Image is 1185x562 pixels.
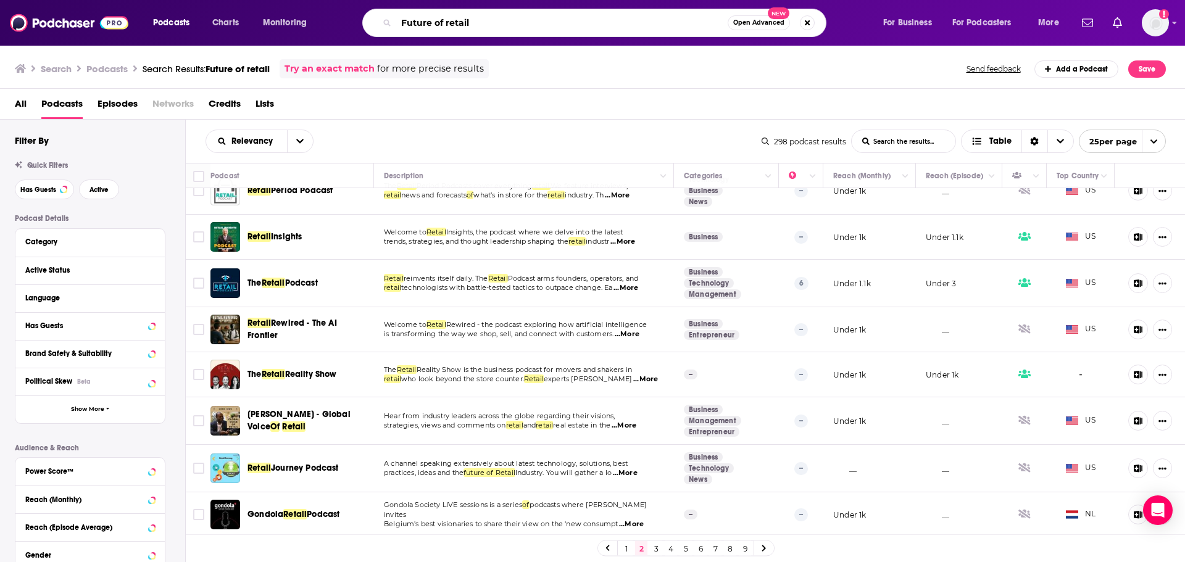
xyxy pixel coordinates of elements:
span: US [1066,323,1096,336]
span: podcasts where [PERSON_NAME] invites [384,500,647,519]
div: Reach (Monthly) [25,495,144,504]
span: ...More [613,283,638,293]
a: Business [684,186,723,196]
img: Podchaser - Follow, Share and Rate Podcasts [10,11,128,35]
a: Business [684,319,723,329]
span: The [247,278,262,288]
span: Has Guests [20,186,56,193]
span: Table [989,137,1012,146]
span: US [1066,415,1096,427]
span: Retail [262,278,285,288]
span: for more precise results [377,62,484,76]
button: open menu [1029,13,1075,33]
span: A channel speaking extensively about latest technology, solutions, best [384,459,628,468]
div: Search Results: [143,63,270,75]
p: Under 1k [833,416,866,426]
span: For Podcasters [952,14,1012,31]
span: All [15,94,27,119]
a: Episodes [98,94,138,119]
span: experts [PERSON_NAME] [544,374,633,383]
span: ...More [633,374,658,384]
span: Podcast [307,509,339,519]
span: Podcast arms founders, operators, and [508,274,638,283]
button: Column Actions [1029,169,1044,184]
button: Send feedback [963,64,1025,74]
span: Retail [283,509,307,519]
p: Under 1k [833,510,866,520]
a: News [684,197,712,207]
button: Category [25,234,155,249]
span: Toggle select row [193,231,204,242]
p: -- [794,508,808,521]
span: ...More [615,329,639,339]
a: Entrepreneur [684,330,739,340]
p: __ [833,463,857,474]
a: GondolaRetailPodcast [247,508,339,521]
span: retail. [532,181,551,190]
div: Power Score™ [25,467,144,476]
p: Under 1k [833,370,866,380]
span: For Business [883,14,932,31]
h2: Choose List sort [206,130,314,153]
button: open menu [875,13,947,33]
span: Gondola Society LIVE sessions is a series [384,500,522,509]
span: trends, strategies, and thought leadership shaping the [384,237,568,246]
span: Retail [397,365,417,374]
span: Future of retail [206,63,270,75]
div: Reach (Monthly) [833,168,891,183]
a: TheRetailPodcast [247,277,318,289]
div: Open Intercom Messenger [1143,495,1173,525]
p: -- [794,462,808,474]
span: NL [1066,508,1096,521]
button: Show More Button [1153,181,1172,200]
img: Chris Igwe - Global Voice Of Retail [210,406,240,436]
span: [PERSON_NAME] - Global Voice [247,409,351,432]
a: Charts [204,13,246,33]
div: Search podcasts, credits, & more... [374,9,838,37]
h2: Choose View [961,130,1074,153]
button: Column Actions [656,169,671,184]
a: RetailInsights [247,231,302,243]
a: 4 [665,541,677,556]
div: Active Status [25,266,147,275]
p: -- [684,370,697,379]
a: Technology [684,278,734,288]
span: US [1066,462,1096,474]
a: Management [684,289,741,299]
h3: Search [41,63,72,75]
span: Charts [212,14,239,31]
button: open menu [1079,130,1166,153]
button: Save [1128,60,1166,78]
span: Retail [524,374,544,383]
button: open menu [206,137,287,146]
span: Rewired - the podcast exploring how artificial intelligence [446,320,647,329]
button: Column Actions [898,169,913,184]
span: news and forecasts [401,191,467,199]
p: Podcast Details [15,214,165,223]
p: Under 1k [833,324,866,335]
a: 2 [635,541,647,556]
div: Has Guests [25,321,144,330]
a: Show notifications dropdown [1108,12,1127,33]
button: Column Actions [984,169,999,184]
img: Retail Rewired - The AI Frontier [210,315,240,344]
div: Categories [684,168,722,183]
span: strategies, views and comments on [384,421,506,429]
p: -- [794,231,808,243]
span: retail [536,421,553,429]
a: RetailJourney Podcast [247,462,339,474]
button: open menu [254,13,323,33]
a: The Retail Reality Show [210,360,240,389]
span: Networks [152,94,194,119]
span: Podcast [285,278,318,288]
a: Management [684,416,741,426]
a: TheRetailReality Show [247,368,337,381]
span: More [1038,14,1059,31]
a: Lists [256,94,274,119]
p: Under 1k [833,186,866,196]
a: Business [684,452,723,462]
span: and [523,421,536,429]
span: Retail [247,463,271,473]
span: retail [384,374,401,383]
img: Retail Insights [210,222,240,252]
